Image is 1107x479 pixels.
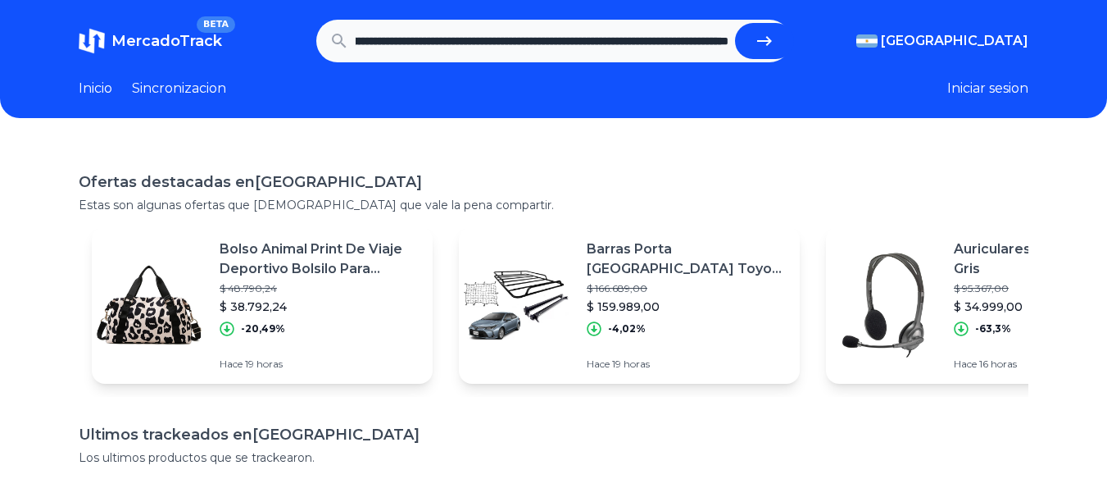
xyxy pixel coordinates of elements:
h1: Ofertas destacadas en [GEOGRAPHIC_DATA] [79,171,1028,194]
p: Hace 19 horas [587,358,787,371]
span: Iniciar sesión [7,132,70,144]
img: Argentina [856,34,878,48]
span: Regístrate ahora [7,160,88,172]
a: Featured imageBarras Porta [GEOGRAPHIC_DATA] Toyota Corolla + Parrilla + Red$ 166.689,00$ 159.989... [459,226,800,384]
span: BETA [197,16,235,33]
p: -4,02% [608,322,646,335]
p: -63,3% [975,322,1011,335]
span: Regístrate con Google [55,186,164,198]
p: Hace 19 horas [220,358,420,371]
p: -20,49% [241,322,285,335]
p: Bolso Animal Print De Viaje Deportivo Bolsilo Para Humedos [220,239,420,279]
span: MercadoTrack [111,32,222,50]
span: Regístrate con Email [47,222,148,235]
a: Sincronizacion [132,79,226,98]
img: Facebook [7,204,68,217]
img: MercadoTrack [79,28,105,54]
img: Apple [7,240,48,253]
img: Featured image [92,248,206,363]
p: Los ultimos productos que se trackearon. [79,449,1028,466]
span: [GEOGRAPHIC_DATA] [881,31,1028,51]
button: [GEOGRAPHIC_DATA] [856,31,1028,51]
img: Email [7,222,47,235]
h1: Ultimos trackeados en [GEOGRAPHIC_DATA] [79,423,1028,446]
span: Regístrate con Facebook [68,204,190,217]
button: Iniciar sesion [947,79,1028,98]
p: $ 48.790,24 [220,282,420,295]
p: $ 159.989,00 [587,299,787,315]
span: Ver ahorros [7,106,63,118]
span: cashback [151,102,199,116]
a: Inicio [79,79,112,98]
p: Barras Porta [GEOGRAPHIC_DATA] Toyota Corolla + Parrilla + Red [587,239,787,279]
p: Estas son algunas ofertas que [DEMOGRAPHIC_DATA] que vale la pena compartir. [79,197,1028,213]
span: Regístrate ahora [7,132,88,144]
span: Regístrate con Apple [48,240,149,253]
a: MercadoTrackBETA [79,28,222,54]
p: $ 166.689,00 [587,282,787,295]
img: Featured image [459,248,574,363]
img: Google [7,186,55,199]
a: Featured imageBolso Animal Print De Viaje Deportivo Bolsilo Para Humedos$ 48.790,24$ 38.792,24-20... [92,226,433,384]
p: $ 38.792,24 [220,299,420,315]
img: Featured image [826,248,941,363]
